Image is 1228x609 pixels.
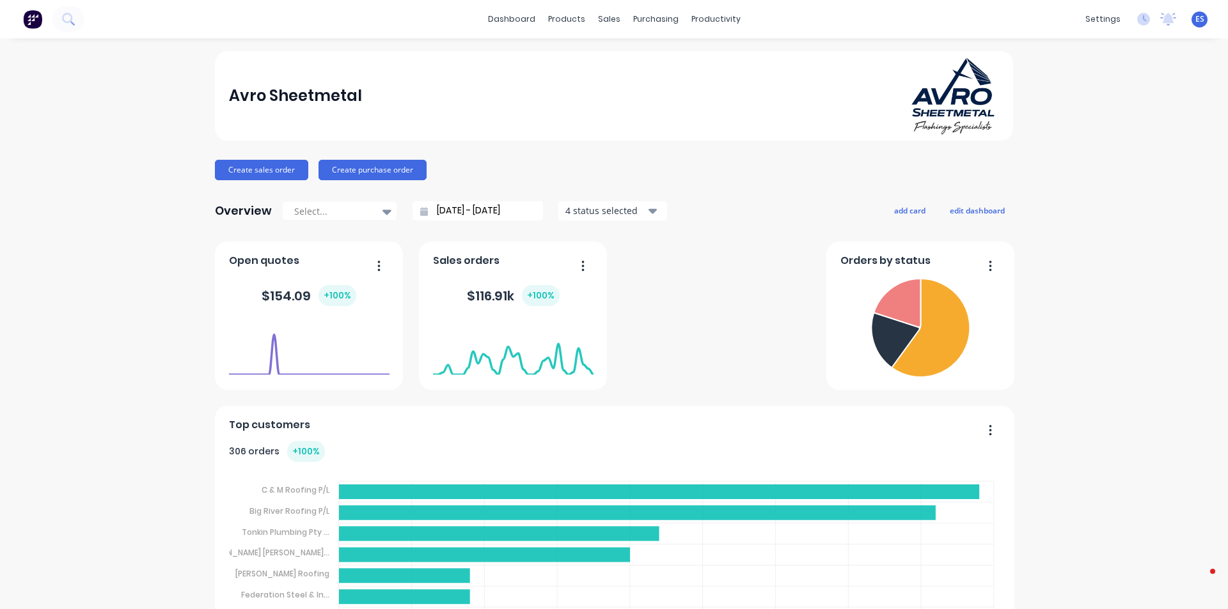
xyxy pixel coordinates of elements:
[229,417,310,433] span: Top customers
[215,198,272,224] div: Overview
[229,83,362,109] div: Avro Sheetmetal
[262,484,330,495] tspan: C & M Roofing P/L
[482,10,542,29] a: dashboard
[565,204,646,217] div: 4 status selected
[685,10,747,29] div: productivity
[941,202,1013,219] button: edit dashboard
[592,10,627,29] div: sales
[886,202,934,219] button: add card
[627,10,685,29] div: purchasing
[287,441,325,462] div: + 100 %
[319,160,427,180] button: Create purchase order
[1079,10,1127,29] div: settings
[840,253,931,268] span: Orders by status
[319,285,356,306] div: + 100 %
[229,441,325,462] div: 306 orders
[433,253,500,268] span: Sales orders
[1185,566,1215,596] iframe: Intercom live chat
[262,285,356,306] div: $ 154.09
[200,547,329,558] tspan: [PERSON_NAME] [PERSON_NAME]...
[215,160,308,180] button: Create sales order
[242,526,329,537] tspan: Tonkin Plumbing Pty ...
[467,285,560,306] div: $ 116.91k
[241,589,329,600] tspan: Federation Steel & In...
[1195,13,1204,25] span: ES
[235,568,329,579] tspan: [PERSON_NAME] Roofing
[229,253,299,268] span: Open quotes
[249,505,330,516] tspan: Big River Roofing P/L
[542,10,592,29] div: products
[522,285,560,306] div: + 100 %
[909,56,999,135] img: Avro Sheetmetal
[23,10,42,29] img: Factory
[558,201,667,220] button: 4 status selected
